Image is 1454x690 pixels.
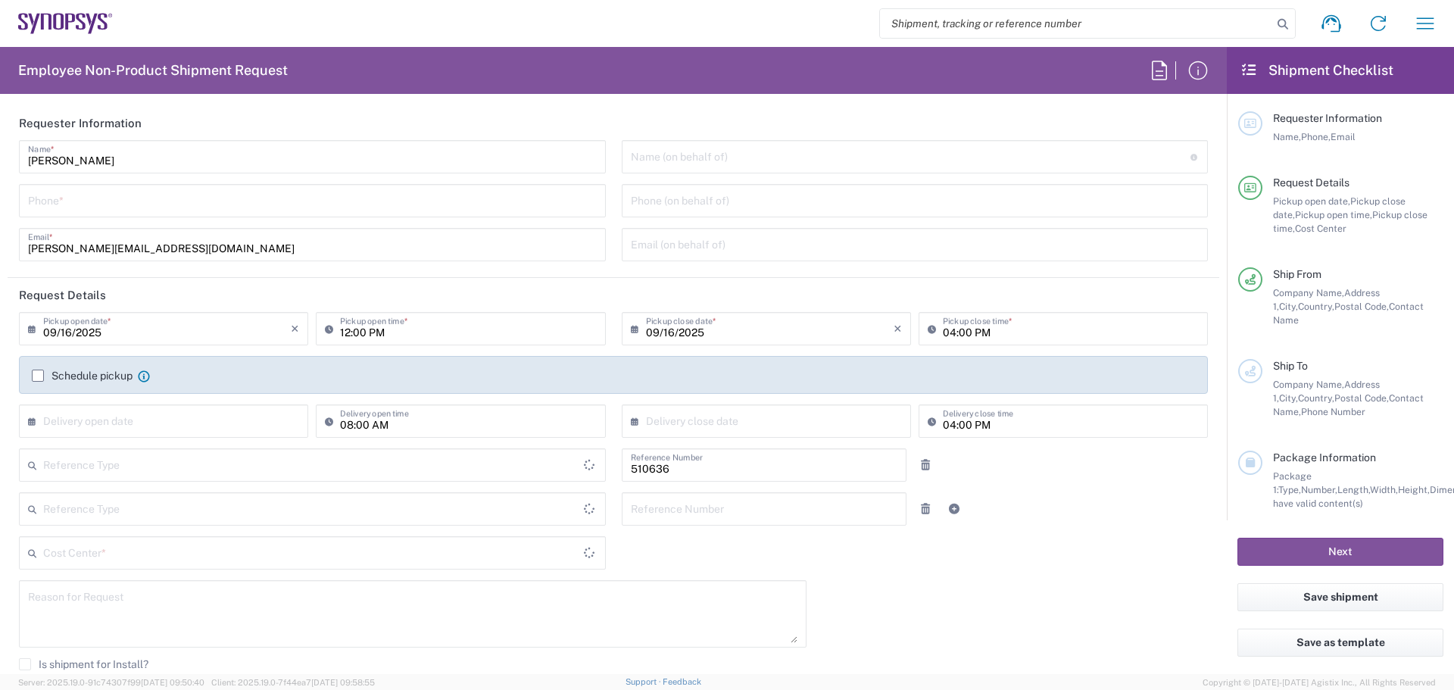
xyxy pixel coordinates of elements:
[1273,176,1349,189] span: Request Details
[944,498,965,520] a: Add Reference
[1273,287,1344,298] span: Company Name,
[1301,131,1331,142] span: Phone,
[1295,209,1372,220] span: Pickup open time,
[1301,484,1337,495] span: Number,
[1273,131,1301,142] span: Name,
[1334,301,1389,312] span: Postal Code,
[894,317,902,341] i: ×
[880,9,1272,38] input: Shipment, tracking or reference number
[19,658,148,670] label: Is shipment for Install?
[1370,484,1398,495] span: Width,
[663,677,701,686] a: Feedback
[1295,223,1346,234] span: Cost Center
[291,317,299,341] i: ×
[1273,470,1312,495] span: Package 1:
[1337,484,1370,495] span: Length,
[1237,538,1443,566] button: Next
[1273,112,1382,124] span: Requester Information
[19,116,142,131] h2: Requester Information
[1279,392,1298,404] span: City,
[1279,301,1298,312] span: City,
[1298,301,1334,312] span: Country,
[915,498,936,520] a: Remove Reference
[1334,392,1389,404] span: Postal Code,
[1273,379,1344,390] span: Company Name,
[32,370,133,382] label: Schedule pickup
[311,678,375,687] span: [DATE] 09:58:55
[1273,268,1321,280] span: Ship From
[1398,484,1430,495] span: Height,
[1273,360,1308,372] span: Ship To
[1237,583,1443,611] button: Save shipment
[1273,195,1350,207] span: Pickup open date,
[626,677,663,686] a: Support
[1298,392,1334,404] span: Country,
[1273,451,1376,464] span: Package Information
[1301,406,1365,417] span: Phone Number
[1331,131,1356,142] span: Email
[1203,676,1436,689] span: Copyright © [DATE]-[DATE] Agistix Inc., All Rights Reserved
[211,678,375,687] span: Client: 2025.19.0-7f44ea7
[141,678,204,687] span: [DATE] 09:50:40
[915,454,936,476] a: Remove Reference
[1240,61,1393,80] h2: Shipment Checklist
[18,61,288,80] h2: Employee Non-Product Shipment Request
[1278,484,1301,495] span: Type,
[19,288,106,303] h2: Request Details
[1237,629,1443,657] button: Save as template
[18,678,204,687] span: Server: 2025.19.0-91c74307f99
